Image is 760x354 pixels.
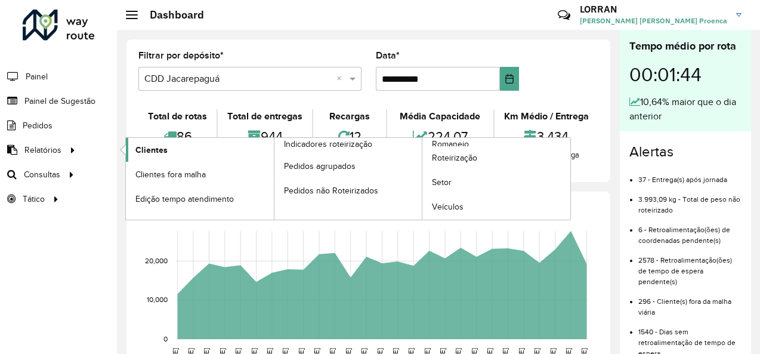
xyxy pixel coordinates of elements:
div: Média Capacidade [390,109,490,124]
li: 296 - Cliente(s) fora da malha viária [638,287,742,318]
a: Setor [422,171,570,195]
span: Pedidos agrupados [284,160,356,173]
a: Veículos [422,195,570,219]
div: 00:01:44 [629,54,742,95]
a: Edição tempo atendimento [126,187,274,211]
div: 944 [221,124,309,149]
button: Choose Date [500,67,519,91]
span: Consultas [24,168,60,181]
div: Recargas [316,109,382,124]
a: Indicadores roteirização [126,138,422,220]
span: Tático [23,193,45,205]
span: Setor [432,176,452,189]
div: 3,434 [498,124,595,149]
li: 37 - Entrega(s) após jornada [638,165,742,185]
li: 2578 - Retroalimentação(ões) de tempo de espera pendente(s) [638,246,742,287]
div: 10,64% maior que o dia anterior [629,95,742,124]
span: Clientes [135,144,168,156]
span: Painel de Sugestão [24,95,95,107]
div: Km Médio / Entrega [498,109,595,124]
a: Romaneio [274,138,571,220]
text: 0 [163,335,168,343]
text: 20,000 [145,257,168,264]
span: Indicadores roteirização [284,138,372,150]
div: Total de rotas [141,109,214,124]
a: Roteirização [422,146,570,170]
label: Filtrar por depósito [138,48,224,63]
span: [PERSON_NAME] [PERSON_NAME] Proenca [580,16,727,26]
h3: LORRAN [580,4,727,15]
label: Data [376,48,400,63]
a: Pedidos agrupados [274,154,422,178]
li: 3.993,09 kg - Total de peso não roteirizado [638,185,742,216]
div: Total de entregas [221,109,309,124]
h2: Dashboard [138,8,204,21]
span: Painel [26,70,48,83]
a: Pedidos não Roteirizados [274,178,422,202]
div: 224,07 [390,124,490,149]
h4: Alertas [629,143,742,161]
a: Contato Rápido [551,2,577,28]
span: Edição tempo atendimento [135,193,234,205]
text: 10,000 [147,296,168,304]
li: 6 - Retroalimentação(ões) de coordenadas pendente(s) [638,216,742,246]
span: Clientes fora malha [135,168,206,181]
div: 86 [141,124,214,149]
span: Clear all [336,72,347,86]
span: Romaneio [432,138,469,150]
div: Tempo médio por rota [629,38,742,54]
span: Pedidos [23,119,52,132]
span: Veículos [432,201,464,213]
a: Clientes [126,138,274,162]
span: Pedidos não Roteirizados [284,184,378,197]
span: Roteirização [432,152,477,164]
div: 12 [316,124,382,149]
span: Relatórios [24,144,61,156]
a: Clientes fora malha [126,162,274,186]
